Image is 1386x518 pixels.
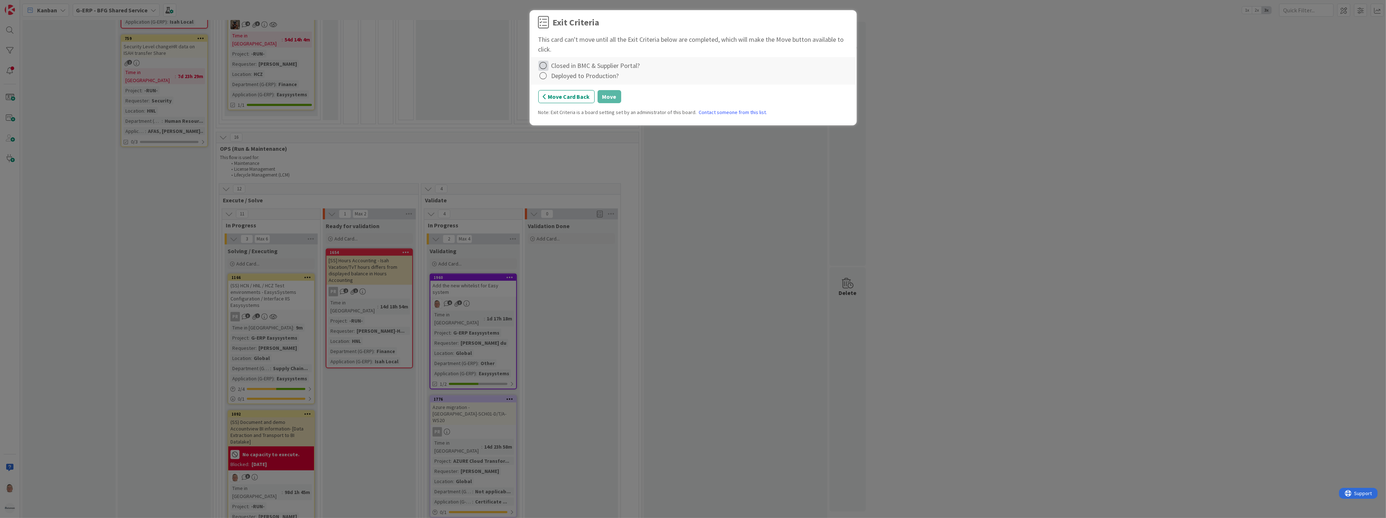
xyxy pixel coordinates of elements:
[598,90,621,103] button: Move
[551,71,619,81] div: Deployed to Production?
[15,1,33,10] span: Support
[553,16,599,29] div: Exit Criteria
[699,109,767,116] a: Contact someone from this list.
[538,90,595,103] button: Move Card Back
[538,35,848,54] div: This card can't move until all the Exit Criteria below are completed, which will make the Move bu...
[551,61,640,70] div: Closed in BMC & Supplier Portal?
[538,109,848,116] div: Note: Exit Criteria is a board setting set by an administrator of this board.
